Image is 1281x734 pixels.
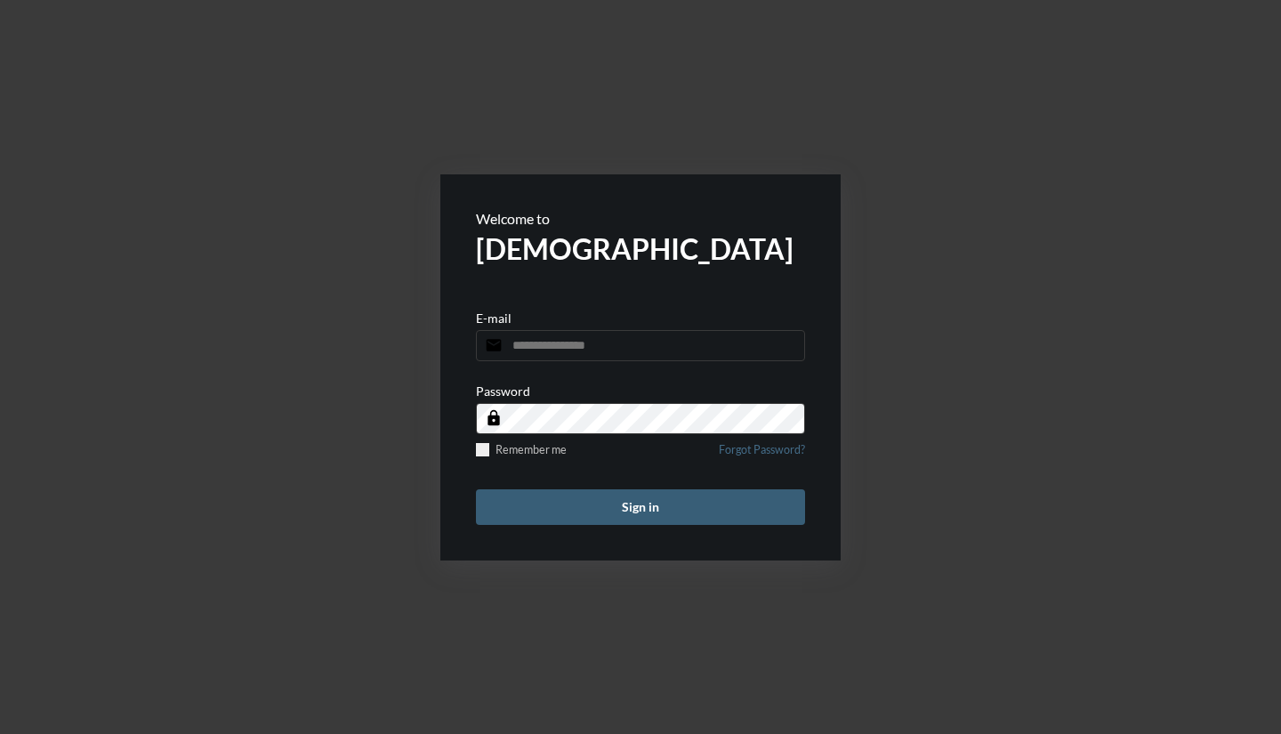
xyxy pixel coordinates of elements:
p: Password [476,383,530,399]
p: E-mail [476,311,512,326]
p: Welcome to [476,210,805,227]
button: Sign in [476,489,805,525]
h2: [DEMOGRAPHIC_DATA] [476,231,805,266]
a: Forgot Password? [719,443,805,467]
label: Remember me [476,443,567,456]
